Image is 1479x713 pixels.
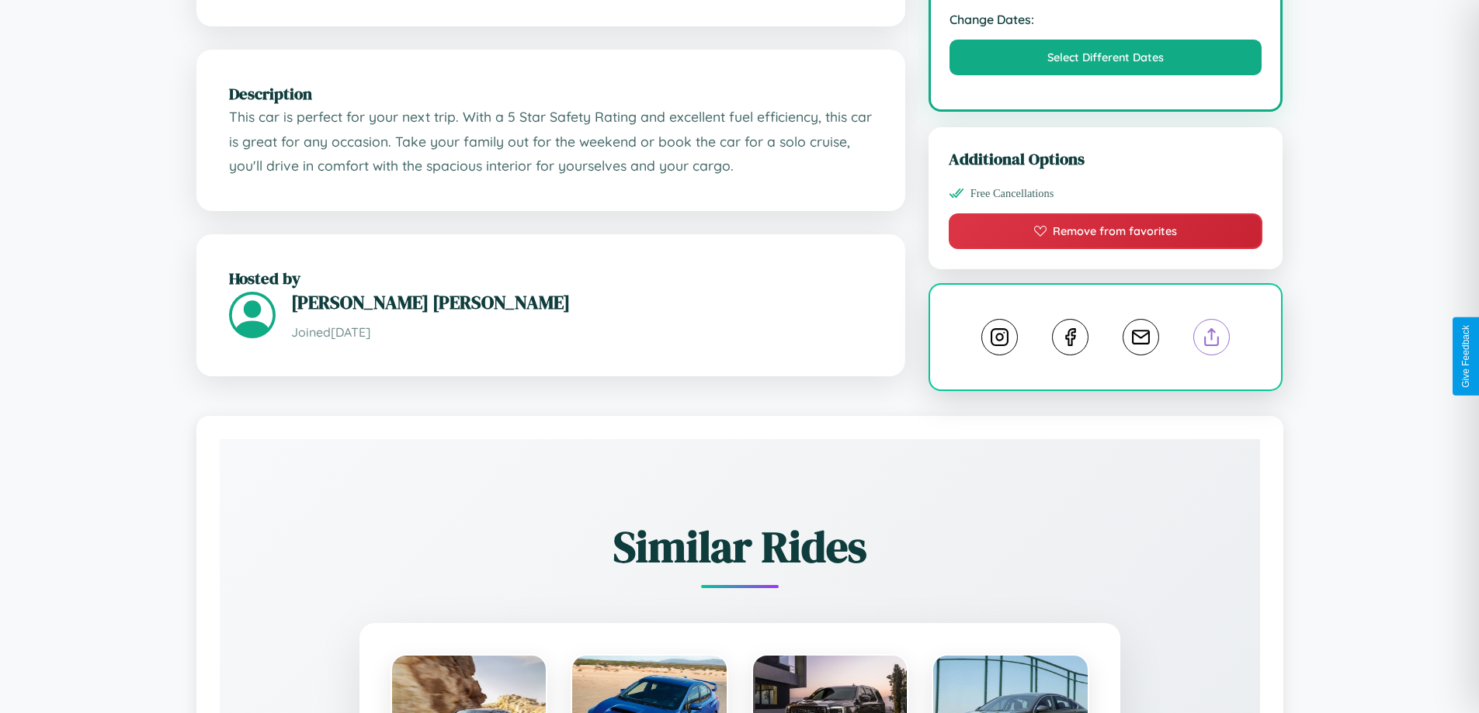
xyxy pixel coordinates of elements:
button: Remove from favorites [949,213,1263,249]
strong: Change Dates: [950,12,1262,27]
span: Free Cancellations [970,187,1054,200]
p: Joined [DATE] [291,321,873,344]
h2: Description [229,82,873,105]
p: This car is perfect for your next trip. With a 5 Star Safety Rating and excellent fuel efficiency... [229,105,873,178]
div: Give Feedback [1460,325,1471,388]
h3: Additional Options [949,147,1263,170]
h2: Similar Rides [274,517,1206,576]
h2: Hosted by [229,267,873,289]
button: Select Different Dates [950,40,1262,75]
h3: [PERSON_NAME] [PERSON_NAME] [291,289,873,315]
